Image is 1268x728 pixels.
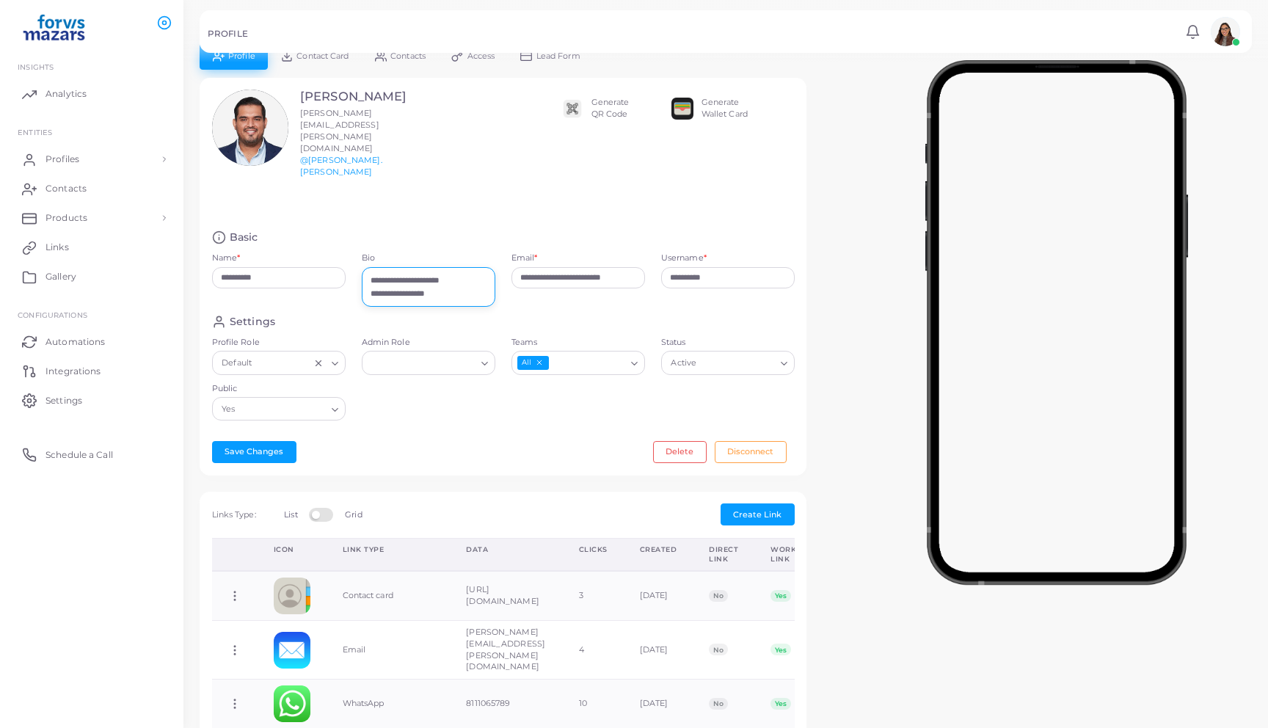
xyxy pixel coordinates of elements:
label: Name [212,252,241,264]
div: Link Type [343,545,434,555]
h4: Basic [230,230,258,244]
div: Search for option [212,351,346,374]
div: Search for option [212,397,346,421]
span: Products [45,211,87,225]
h3: [PERSON_NAME] [300,90,445,104]
span: Yes [770,590,790,602]
td: [DATE] [624,620,693,680]
a: Gallery [11,262,172,291]
span: Active [669,356,699,371]
label: List [284,509,297,521]
img: contactcard.png [274,578,310,614]
td: 3 [563,571,624,620]
label: Public [212,383,346,395]
label: Admin Role [362,337,495,349]
button: Delete [653,441,707,463]
span: Default [220,356,254,371]
span: INSIGHTS [18,62,54,71]
td: [URL][DOMAIN_NAME] [450,571,563,620]
span: Settings [45,394,82,407]
a: avatar [1206,17,1244,46]
button: Deselect All [534,357,544,368]
a: Profiles [11,145,172,174]
span: Create Link [733,509,781,520]
div: Direct Link [709,545,738,564]
span: Schedule a Call [45,448,113,462]
h5: PROFILE [208,29,248,39]
input: Search for option [255,355,310,371]
span: All [517,356,549,370]
span: Yes [770,644,790,655]
span: No [709,590,727,602]
img: avatar [1211,17,1240,46]
span: Links [45,241,69,254]
button: Create Link [721,503,795,525]
td: Email [327,620,451,680]
button: Save Changes [212,441,296,463]
td: 4 [563,620,624,680]
span: Analytics [45,87,87,101]
a: Automations [11,327,172,356]
span: ENTITIES [18,128,52,136]
span: No [709,644,727,655]
input: Search for option [550,355,625,371]
div: Created [640,545,677,555]
button: Clear Selected [313,357,324,369]
span: No [709,698,727,710]
div: Search for option [661,351,795,374]
a: Settings [11,385,172,415]
span: Profiles [45,153,79,166]
span: Contacts [45,182,87,195]
td: Contact card [327,571,451,620]
img: qr2.png [561,98,583,120]
div: Generate Wallet Card [702,97,748,120]
a: @[PERSON_NAME].[PERSON_NAME] [300,155,382,177]
label: Status [661,337,795,349]
h4: Settings [230,315,275,329]
span: Yes [770,698,790,710]
td: [PERSON_NAME][EMAIL_ADDRESS][PERSON_NAME][DOMAIN_NAME] [450,620,563,680]
div: Search for option [511,351,645,374]
a: Links [11,233,172,262]
img: logo [13,14,95,41]
a: Analytics [11,79,172,109]
span: Links Type: [212,509,256,520]
input: Search for option [700,355,775,371]
th: Action [212,538,258,571]
img: apple-wallet.png [671,98,693,120]
label: Grid [345,509,362,521]
div: Workspace Link [770,545,823,564]
div: Search for option [362,351,495,374]
label: Teams [511,337,645,349]
label: Bio [362,252,495,264]
label: Email [511,252,538,264]
label: Profile Role [212,337,346,349]
img: email.png [274,632,310,669]
span: Automations [45,335,105,349]
span: Configurations [18,310,87,319]
a: Schedule a Call [11,440,172,469]
span: Gallery [45,270,76,283]
input: Search for option [238,401,325,417]
a: Integrations [11,356,172,385]
span: Integrations [45,365,101,378]
img: whatsapp.png [274,685,310,722]
label: Username [661,252,707,264]
a: Products [11,203,172,233]
img: phone-mock.b55596b7.png [925,60,1188,585]
span: [PERSON_NAME][EMAIL_ADDRESS][PERSON_NAME][DOMAIN_NAME] [300,108,379,153]
span: Yes [220,401,238,417]
div: Clicks [579,545,608,555]
input: Search for option [368,355,475,371]
div: Icon [274,545,310,555]
button: Disconnect [715,441,787,463]
td: [DATE] [624,571,693,620]
div: Data [466,545,547,555]
div: Generate QR Code [591,97,630,120]
a: Contacts [11,174,172,203]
